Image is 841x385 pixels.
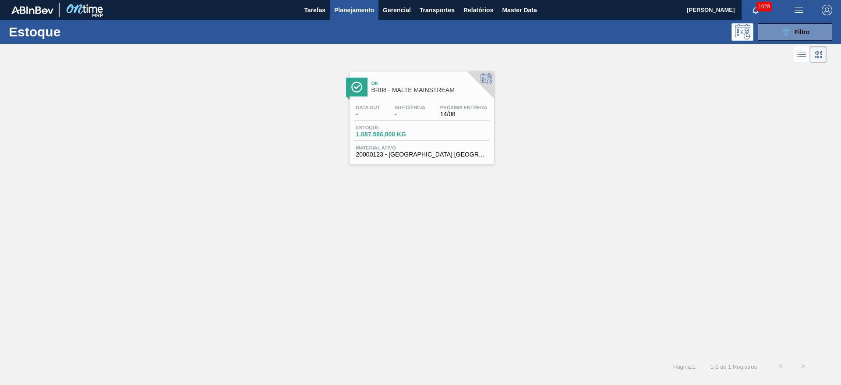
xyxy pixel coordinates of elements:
[463,5,493,15] span: Relatórios
[356,105,380,110] span: Data out
[756,2,772,11] span: 1028
[11,6,53,14] img: TNhmsLtSVTkK8tSr43FrP2fwEKptu5GPRR3wAAAABJRU5ErkJggg==
[758,23,832,41] button: Filtro
[822,5,832,15] img: Logout
[770,356,792,378] button: <
[9,27,140,37] h1: Estoque
[795,29,810,36] span: Filtro
[351,82,362,93] img: Ícone
[371,81,490,86] span: Ok
[343,65,498,164] a: ÍconeOkBR08 - MALTE MAINSTREAMData out-Suficiência-Próxima Entrega14/08Estoque1.087.586,000 KGMat...
[395,111,425,118] span: -
[810,46,827,63] div: Visão em Cards
[440,105,488,110] span: Próxima Entrega
[794,5,804,15] img: userActions
[356,145,488,150] span: Material ativo
[356,125,417,130] span: Estoque
[794,46,810,63] div: Visão em Lista
[383,5,411,15] span: Gerencial
[334,5,374,15] span: Planejamento
[356,111,380,118] span: -
[304,5,325,15] span: Tarefas
[709,364,757,370] span: 1 - 1 de 1 Registros
[395,105,425,110] span: Suficiência
[502,5,537,15] span: Master Data
[356,151,488,158] span: 20000123 - MALTA URUGUAY BRAHMA BRASIL GRANEL
[673,364,696,370] span: Página : 1
[356,131,417,138] span: 1.087.586,000 KG
[731,23,753,41] div: Pogramando: nenhum usuário selecionado
[742,4,770,16] button: Notificações
[371,87,490,93] span: BR08 - MALTE MAINSTREAM
[440,111,488,118] span: 14/08
[420,5,455,15] span: Transportes
[792,356,814,378] button: >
